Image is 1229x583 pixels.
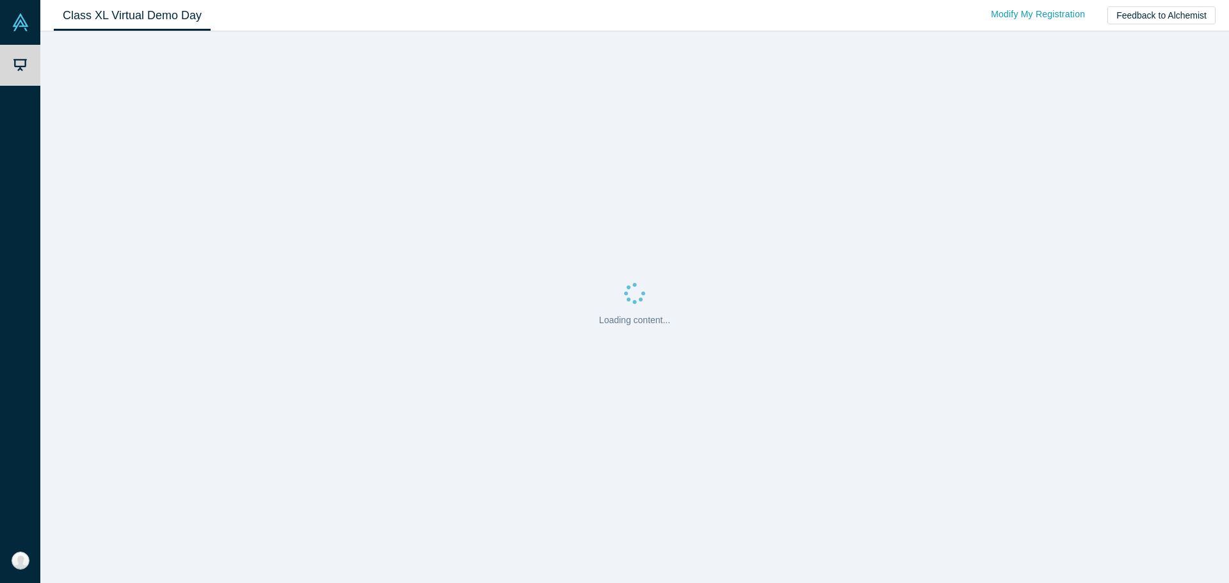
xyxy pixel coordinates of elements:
img: Alchemist Vault Logo [12,13,29,31]
p: Loading content... [599,314,670,327]
a: Modify My Registration [977,3,1098,26]
img: Jack Thomson's Account [12,552,29,570]
a: Class XL Virtual Demo Day [54,1,211,31]
button: Feedback to Alchemist [1107,6,1216,24]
